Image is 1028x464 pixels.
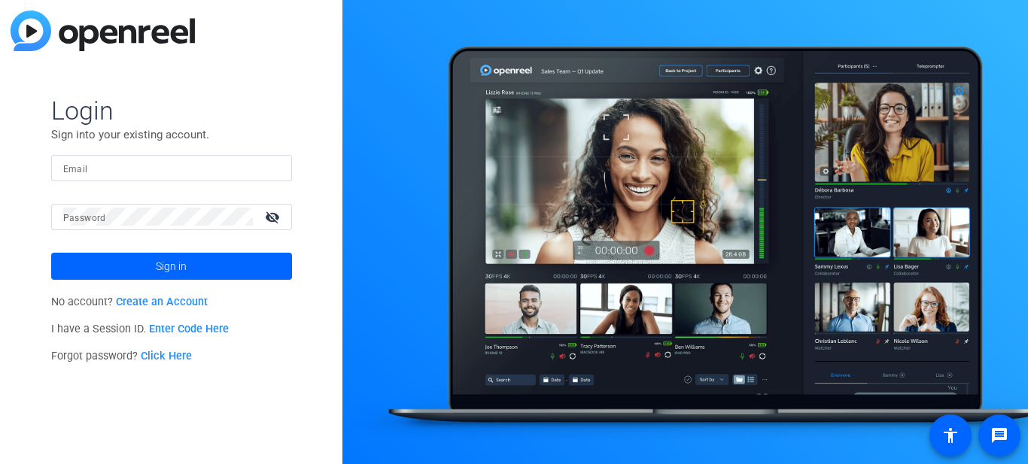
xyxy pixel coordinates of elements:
[51,350,193,362] span: Forgot password?
[51,253,292,280] button: Sign in
[63,213,106,223] mat-label: Password
[256,206,292,228] mat-icon: visibility_off
[990,426,1008,444] mat-icon: message
[156,247,187,285] span: Sign in
[11,11,195,51] img: blue-gradient.svg
[116,296,208,308] a: Create an Account
[51,95,292,126] span: Login
[63,159,280,177] input: Enter Email Address
[51,323,230,335] span: I have a Session ID.
[51,296,208,308] span: No account?
[63,164,88,174] mat-label: Email
[941,426,960,444] mat-icon: accessibility
[149,323,229,335] a: Enter Code Here
[141,350,192,362] a: Click Here
[51,126,292,143] p: Sign into your existing account.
